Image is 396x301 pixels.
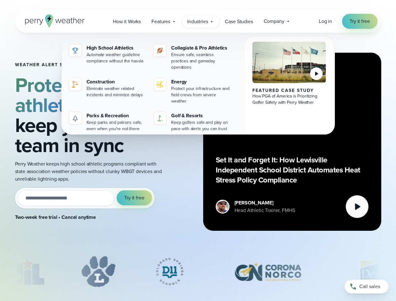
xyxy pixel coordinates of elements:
[171,119,231,132] div: Keep golfers safe and play on pace with alerts you can trust
[359,283,380,290] span: Call sales
[223,256,312,287] div: 4 of 12
[319,18,332,25] a: Log in
[217,201,229,213] img: cody-henschke-headshot
[235,207,295,214] div: Head Athletic Trainer, FMHS
[345,280,388,293] a: Call sales
[66,42,149,67] a: High School Athletics Automate weather guideline compliance without the hassle
[171,112,231,119] div: Golf & Resorts
[235,199,295,207] div: [PERSON_NAME]
[156,47,164,54] img: proathletics-icon@2x-1.svg
[252,88,326,93] div: Featured Case Study
[87,44,146,52] div: High School Athletics
[87,78,146,86] div: Construction
[15,160,162,183] p: Perry Weather keeps high school athletic programs compliant with state association weather polici...
[252,42,326,83] img: PGA of America, Frisco Campus
[151,42,234,73] a: Collegiate & Pro Athletics Ensure safe, seamless practices and gameday operations
[81,256,116,287] div: 2 of 12
[171,52,231,71] div: Ensure safe, seamless practices and gameday operations
[124,194,144,202] span: Try it free
[15,256,381,290] div: slideshow
[216,155,369,185] p: Set It and Forget It: How Lewisville Independent School District Automates Heat Stress Policy Com...
[156,81,164,88] img: energy-icon@2x-1.svg
[151,109,234,135] a: Golf & Resorts Keep golfers safe and play on pace with alerts you can trust
[87,52,146,64] div: Automate weather guideline compliance without the hassle
[15,214,96,221] strong: Two-week free trial • Cancel anytime
[87,112,146,119] div: Parks & Recreation
[15,70,149,120] strong: Protect student athletes
[225,18,253,25] span: Case Studies
[146,256,193,287] div: 3 of 12
[66,76,149,101] a: Construction Eliminate weather related incidents and minimize delays
[156,114,164,122] img: golf-iconV2.svg
[171,44,231,52] div: Collegiate & Pro Athletics
[223,256,312,287] img: Corona-Norco-Unified-School-District.svg
[342,14,377,29] a: Try it free
[245,37,334,140] a: PGA of America, Frisco Campus Featured Case Study How PGA of America is Prioritizing Golfer Safet...
[117,190,152,205] button: Try it free
[171,78,231,86] div: Energy
[146,256,193,287] img: Colorado-Springs-School-District.svg
[252,93,326,106] div: How PGA of America is Prioritizing Golfer Safety with Perry Weather
[87,86,146,98] div: Eliminate weather related incidents and minimize delays
[15,75,162,155] h2: and keep your team in sync
[71,47,79,54] img: highschool-icon.svg
[71,114,79,122] img: parks-icon-grey.svg
[350,18,370,25] span: Try it free
[66,109,149,135] a: Parks & Recreation Keep parks and patrons safe, even when you're not there
[113,18,141,25] span: How it Works
[15,62,162,67] h1: Weather Alert System for High School Athletics
[219,15,258,28] a: Case Studies
[71,81,79,88] img: noun-crane-7630938-1@2x.svg
[171,86,231,104] div: Protect your infrastructure and field crews from severe weather
[1,256,51,287] div: 1 of 12
[151,18,170,25] span: Features
[187,18,208,25] span: Industries
[264,18,284,25] span: Company
[151,76,234,107] a: Energy Protect your infrastructure and field crews from severe weather
[108,15,146,28] a: How it Works
[87,119,146,132] div: Keep parks and patrons safe, even when you're not there
[1,256,51,287] img: UIL.svg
